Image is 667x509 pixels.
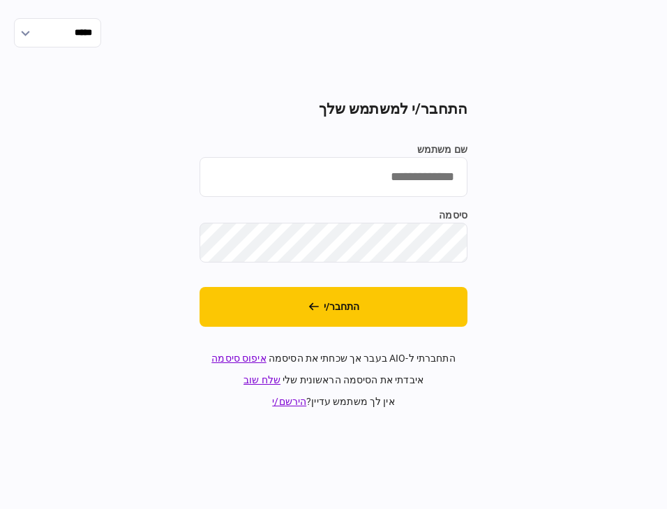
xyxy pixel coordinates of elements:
a: הירשם/י [272,396,306,407]
input: שם משתמש [200,157,467,197]
h2: התחבר/י למשתמש שלך [200,101,467,118]
button: התחבר/י [200,287,467,327]
label: שם משתמש [200,142,467,157]
label: סיסמה [200,208,467,223]
input: הראה אפשרויות בחירת שפה [14,18,101,47]
input: סיסמה [200,223,467,263]
a: שלח שוב [243,374,280,385]
div: התחברתי ל-AIO בעבר אך שכחתי את הסיסמה [200,351,467,366]
div: אין לך משתמש עדיין ? [200,394,467,409]
div: איבדתי את הסיסמה הראשונית שלי [200,373,467,388]
a: איפוס סיסמה [211,353,266,364]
